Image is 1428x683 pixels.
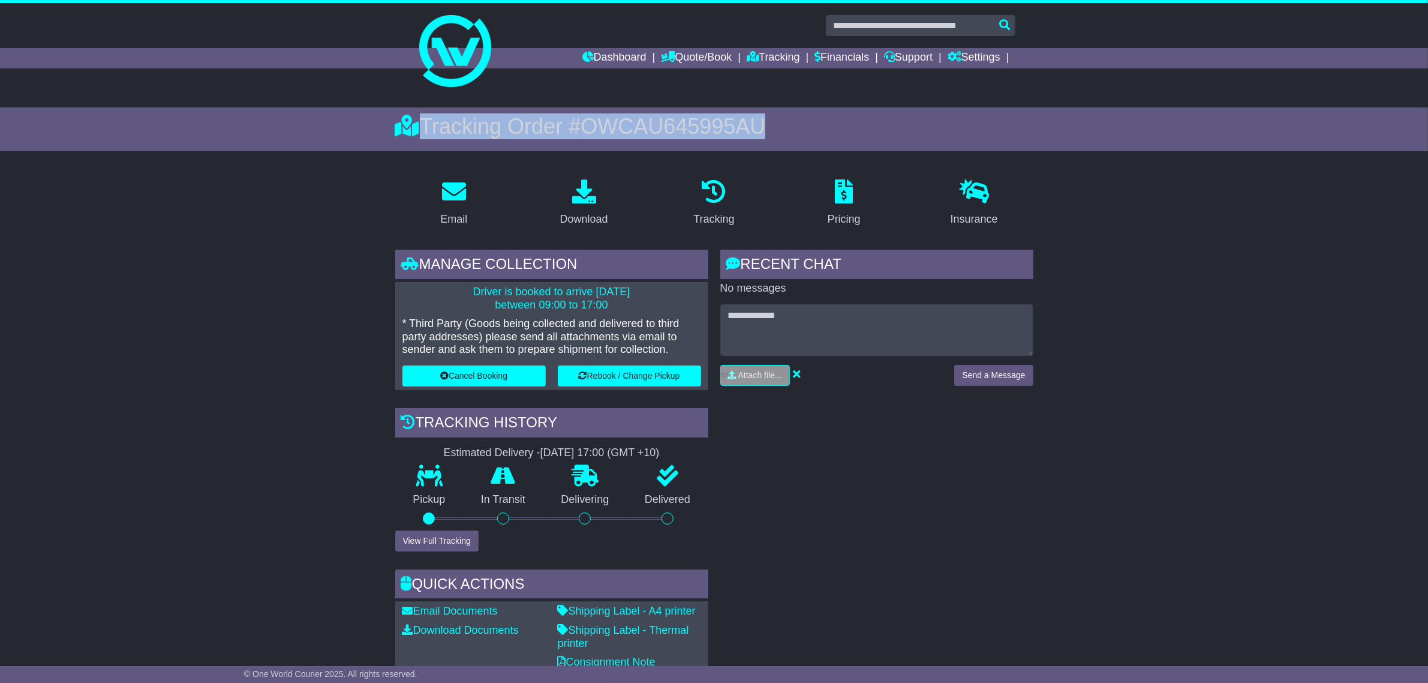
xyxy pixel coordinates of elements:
a: Email Documents [402,605,498,617]
div: Estimated Delivery - [395,447,708,460]
p: No messages [720,282,1033,295]
a: Email [432,175,475,232]
a: Dashboard [582,48,647,68]
div: [DATE] 17:00 (GMT +10) [540,447,660,460]
div: Insurance [951,211,998,227]
p: Delivering [543,493,627,507]
p: Delivered [627,493,708,507]
div: Tracking [693,211,734,227]
div: RECENT CHAT [720,250,1033,282]
div: Manage collection [395,250,708,282]
button: Cancel Booking [402,366,546,387]
a: Tracking [686,175,742,232]
a: Insurance [943,175,1006,232]
span: OWCAU645995AU [581,114,765,139]
div: Tracking Order # [395,113,1033,139]
button: Send a Message [954,365,1033,386]
a: Pricing [820,175,868,232]
p: Pickup [395,493,464,507]
div: Download [560,211,608,227]
a: Support [884,48,933,68]
div: Email [440,211,467,227]
p: Driver is booked to arrive [DATE] between 09:00 to 17:00 [402,286,701,311]
div: Pricing [828,211,861,227]
a: Shipping Label - A4 printer [558,605,696,617]
a: Download [552,175,616,232]
a: Shipping Label - Thermal printer [558,624,689,649]
button: Rebook / Change Pickup [558,366,701,387]
div: Tracking history [395,408,708,441]
p: In Transit [463,493,543,507]
p: * Third Party (Goods being collected and delivered to third party addresses) please send all atta... [402,317,701,357]
a: Consignment Note [558,656,656,668]
a: Quote/Book [661,48,732,68]
a: Financials [814,48,869,68]
a: Tracking [747,48,799,68]
span: © One World Courier 2025. All rights reserved. [244,669,417,679]
button: View Full Tracking [395,531,479,552]
div: Quick Actions [395,570,708,602]
a: Settings [948,48,1000,68]
a: Download Documents [402,624,519,636]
